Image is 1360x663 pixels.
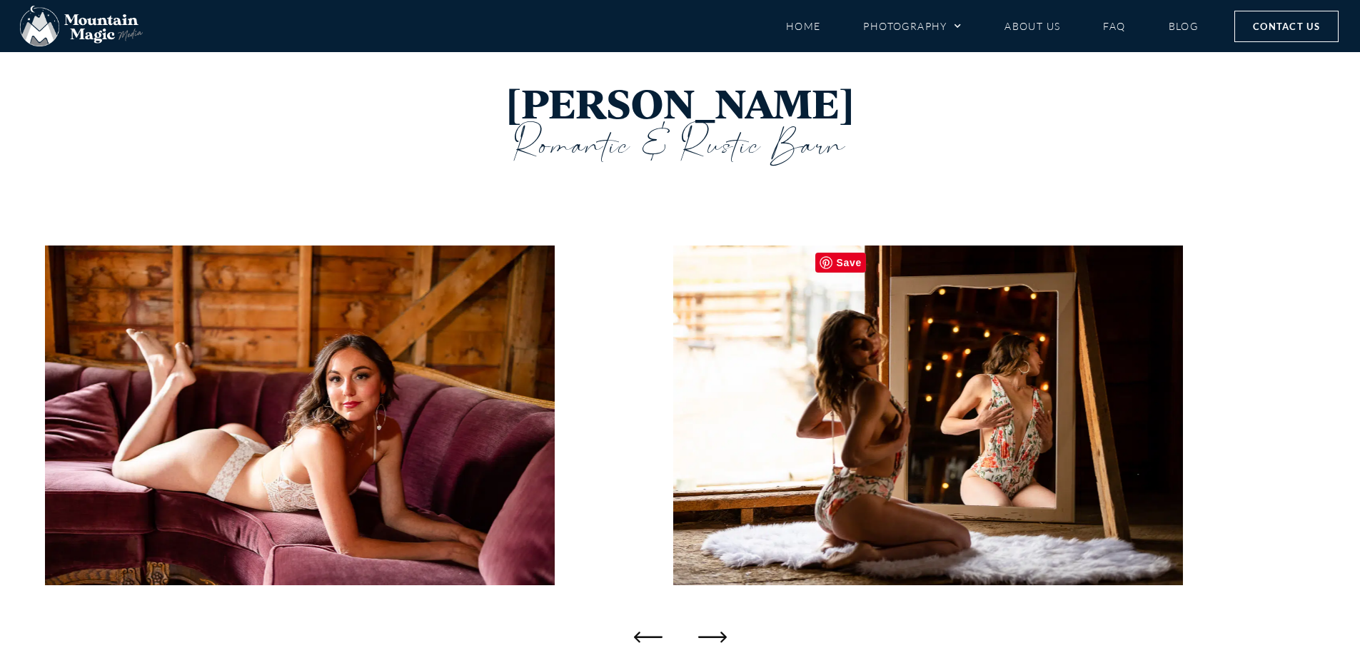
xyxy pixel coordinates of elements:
a: Home [786,14,821,39]
h1: [PERSON_NAME] [252,81,1109,126]
div: Next slide [698,622,727,651]
a: FAQ [1103,14,1125,39]
a: Contact Us [1234,11,1339,42]
h3: Romantic & Rustic Barn [252,126,1109,166]
img: Rustic Romantic Barn Boudoir Session Gunnison Crested Butte photographer Gunnison photographers C... [45,246,555,585]
a: Photography [863,14,962,39]
div: Previous slide [634,622,663,651]
div: 12 / 33 [674,246,1184,585]
span: Contact Us [1253,19,1320,34]
nav: Menu [786,14,1199,39]
a: About Us [1004,14,1060,39]
div: 11 / 33 [45,246,555,585]
img: Mountain Magic Media photography logo Crested Butte Photographer [20,6,143,47]
img: Rustic Romantic Barn Boudoir Session Gunnison Crested Butte photographer Gunnison photographers C... [674,246,1184,585]
span: Save [815,253,866,273]
a: Blog [1169,14,1199,39]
